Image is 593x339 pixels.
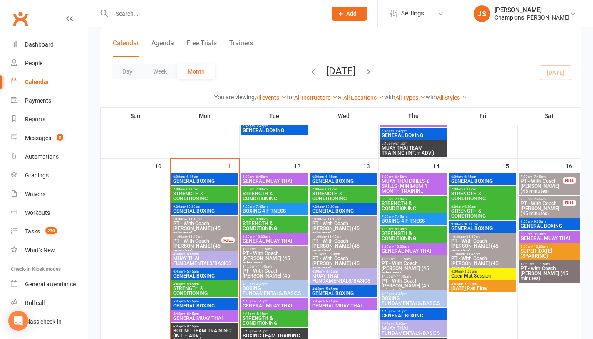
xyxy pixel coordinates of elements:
span: MUAY THAI DRILLS & SKILLS (MINIMUM 1 MONTH TRAININ... [381,179,445,194]
div: What's New [25,247,55,253]
span: 9:30am [381,245,445,248]
span: PT - With Coach [PERSON_NAME] (45 minutes) [520,201,563,216]
a: All Types [395,94,426,101]
span: - 6:45am [254,175,268,179]
button: Day [112,64,143,79]
span: 4:45pm [312,287,376,291]
div: 10 [155,159,170,172]
span: - 7:45pm [394,129,407,133]
span: GENERAL BOXING [173,303,237,308]
span: BOXING FUNDAMENTALS/BASICS [242,286,306,296]
span: 10:30am [381,257,445,261]
span: - 11:15am [256,247,272,251]
div: 16 [566,159,581,172]
span: MUAY THAI TEAM TRAINING (INT. + ADV.) [381,145,445,155]
span: 4:00pm [242,282,306,286]
span: - 4:45pm [324,270,338,273]
span: 5:45pm [242,329,306,333]
span: PT - With Coach [PERSON_NAME] (45 minutes) [242,251,306,266]
div: 12 [294,159,309,172]
a: All Locations [343,94,384,101]
span: 11:00am [312,235,376,238]
span: GENERAL BOXING [381,133,445,138]
span: PT - With Coach [PERSON_NAME] (45 minutes) [173,238,222,253]
span: MUAY THAI FUNDAMENTALS/BASICS [381,326,445,336]
span: 7:00am [520,197,563,201]
span: STRENGTH & CONDITIONING [173,286,237,296]
span: PT - With Coach [PERSON_NAME] (45 minutes) [173,221,237,236]
span: 7:00am [312,187,376,191]
span: GENERAL BOXING [242,128,306,133]
span: PT - with Coach [PERSON_NAME] (45 minutes) [520,266,578,281]
span: - 9:30am [463,205,476,209]
span: - 5:30pm [394,322,407,326]
span: - 6:45pm [324,300,338,303]
span: - 5:45pm [255,300,268,303]
span: BOXING FUNDAMENTALS/BASICS [381,296,445,306]
span: 9:30am [451,222,515,226]
span: 11:00am [451,252,515,256]
span: BOXING 4 FITNESS [242,209,306,214]
a: Calendar [11,73,88,91]
span: GENERAL MUAY THAI [173,316,237,321]
span: 10:30am [451,235,515,238]
a: Workouts [11,204,88,222]
span: 11:00am [381,275,445,278]
span: BOXING TEAM TRAINING (INT. + ADV.) [173,328,237,338]
a: Reports [11,110,88,129]
strong: You are viewing [214,94,255,101]
span: 7:00am [451,187,515,191]
span: - 1:00pm [326,252,340,256]
button: Free Trials [186,39,217,57]
span: 7:00am [242,217,306,221]
span: - 7:45am [393,215,407,219]
span: 4:00pm [312,270,376,273]
span: 4:45pm [173,282,237,286]
div: Payments [25,97,51,104]
a: Dashboard [11,35,88,54]
span: GENERAL MUAY THAI [242,179,306,184]
th: Sat [518,107,581,125]
span: 7:00am [173,187,237,191]
input: Search... [109,8,321,20]
span: - 9:00am [532,220,546,224]
div: Gradings [25,172,49,179]
span: GENERAL BOXING [312,291,376,296]
span: GENERAL MUAY THAI [242,238,306,243]
span: BOXING 4 FITNESS [381,219,445,224]
span: - 11:45am [395,275,411,278]
span: 6:00am [451,175,515,179]
span: 9:30am [173,205,237,209]
span: PT - With Coach [PERSON_NAME] (45 minutes) [312,221,376,236]
span: 10:30am [242,247,306,251]
span: - 7:00am [393,197,407,201]
span: GENERAL MUAY THAI [381,248,445,253]
span: - 4:45pm [185,252,199,256]
div: FULL [221,237,235,243]
span: 11:00am [173,235,222,238]
span: - 11:45am [256,265,272,268]
span: - 10:30am [324,205,339,209]
th: Mon [170,107,240,125]
div: JS [474,5,490,22]
span: 4:00pm [381,292,445,296]
span: - 6:00pm [463,270,477,273]
a: Waivers [11,185,88,204]
span: - 7:00am [254,187,268,191]
span: - 8:15pm [394,142,407,145]
span: - 6:45am [324,175,337,179]
span: PT - With Coach [PERSON_NAME] (45 minutes) [520,179,563,194]
span: - 11:15am [187,217,202,221]
span: 5:45pm [312,300,376,303]
span: GENERAL BOXING [520,224,578,228]
span: SUPER [DATE] (SPARRING) [520,248,578,258]
span: 12:15pm [312,252,376,256]
span: Add [346,10,357,17]
span: STRENGTH & CONDITIONING [451,191,515,201]
div: FULL [563,177,576,184]
span: - 5:45pm [185,270,199,273]
span: 10:30am [173,217,237,221]
span: Open Mat Session [451,273,515,278]
th: Fri [448,107,518,125]
span: 10:30am [520,262,578,266]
